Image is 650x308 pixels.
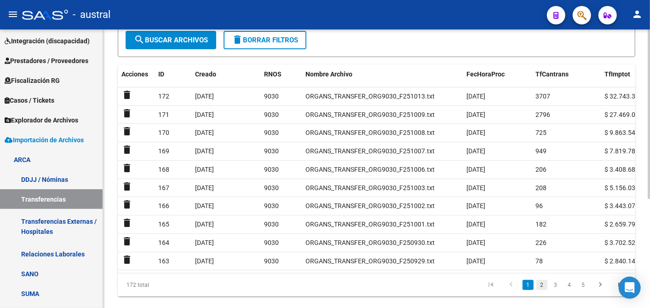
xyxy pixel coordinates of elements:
span: $ 7.819.783,40 [604,147,648,155]
span: 171 [158,111,169,118]
span: $ 5.156.030,77 [604,184,648,192]
span: Borrar Filtros [232,36,298,44]
span: 9030 [264,202,279,209]
span: ORGANS_TRANSFER_ORG9030_F250930.txt [305,239,435,246]
span: Fiscalización RG [5,76,60,86]
span: 3707 [535,93,550,100]
mat-icon: search [134,34,145,45]
mat-icon: delete [121,254,132,265]
a: 1 [523,280,534,290]
span: 9030 [264,129,279,136]
mat-icon: delete [121,126,132,137]
mat-icon: delete [121,236,132,247]
span: TfCantrans [535,70,569,78]
span: 208 [535,184,546,192]
span: Prestadores / Proveedores [5,56,88,66]
span: Explorador de Archivos [5,115,78,125]
span: 163 [158,257,169,265]
span: 168 [158,166,169,173]
li: page 1 [521,277,535,293]
span: ID [158,70,164,78]
span: 96 [535,202,543,209]
span: 9030 [264,147,279,155]
span: ORGANS_TRANSFER_ORG9030_F251007.txt [305,147,435,155]
span: [DATE] [466,184,485,192]
datatable-header-cell: TfCantrans [532,64,601,84]
span: $ 3.702.522,99 [604,239,648,246]
span: TfImptot [604,70,630,78]
a: 3 [550,280,561,290]
span: Integración (discapacidad) [5,36,90,46]
span: Importación de Archivos [5,135,84,145]
mat-icon: delete [232,34,243,45]
span: $ 3.443.071,15 [604,202,648,209]
mat-icon: delete [121,108,132,119]
span: 9030 [264,166,279,173]
span: FecHoraProc [466,70,505,78]
span: 166 [158,202,169,209]
a: go to last page [612,280,629,290]
span: 9030 [264,239,279,246]
span: [DATE] [195,93,214,100]
datatable-header-cell: FecHoraProc [463,64,532,84]
span: [DATE] [195,111,214,118]
mat-icon: delete [121,144,132,155]
span: $ 3.408.688,35 [604,166,648,173]
div: 172 total [118,273,220,296]
span: [DATE] [466,147,485,155]
span: [DATE] [195,184,214,192]
span: [DATE] [466,239,485,246]
datatable-header-cell: RNOS [260,64,302,84]
span: [DATE] [195,239,214,246]
span: 9030 [264,257,279,265]
span: Nombre Archivo [305,70,352,78]
span: [DATE] [466,129,485,136]
mat-icon: delete [121,163,132,174]
span: 165 [158,221,169,228]
span: 9030 [264,184,279,192]
span: $ 2.659.790,71 [604,221,648,228]
span: [DATE] [466,202,485,209]
span: 206 [535,166,546,173]
span: [DATE] [466,93,485,100]
datatable-header-cell: Acciones [118,64,155,84]
li: page 5 [576,277,590,293]
span: [DATE] [466,166,485,173]
span: [DATE] [466,257,485,265]
span: 725 [535,129,546,136]
span: 167 [158,184,169,192]
span: ORGANS_TRANSFER_ORG9030_F251013.txt [305,93,435,100]
div: Open Intercom Messenger [619,277,641,299]
span: $ 9.863.546,86 [604,129,648,136]
li: page 2 [535,277,549,293]
span: Buscar Archivos [134,36,208,44]
span: [DATE] [466,221,485,228]
mat-icon: delete [121,199,132,210]
datatable-header-cell: ID [155,64,191,84]
mat-icon: menu [7,9,18,20]
a: 4 [564,280,575,290]
span: ORGANS_TRANSFER_ORG9030_F251003.txt [305,184,435,192]
span: Casos / Tickets [5,95,54,105]
span: Creado [195,70,216,78]
span: 164 [158,239,169,246]
a: 5 [578,280,589,290]
span: ORGANS_TRANSFER_ORG9030_F251006.txt [305,166,435,173]
span: 949 [535,147,546,155]
span: ORGANS_TRANSFER_ORG9030_F251009.txt [305,111,435,118]
span: 78 [535,257,543,265]
span: [DATE] [195,257,214,265]
span: [DATE] [195,221,214,228]
span: 169 [158,147,169,155]
button: Buscar Archivos [126,31,216,49]
span: ORGANS_TRANSFER_ORG9030_F251002.txt [305,202,435,209]
span: ORGANS_TRANSFER_ORG9030_F251008.txt [305,129,435,136]
span: [DATE] [195,202,214,209]
mat-icon: person [632,9,643,20]
span: [DATE] [195,129,214,136]
span: - austral [73,5,110,25]
a: go to previous page [502,280,520,290]
li: page 4 [563,277,576,293]
span: Acciones [121,70,148,78]
mat-icon: delete [121,217,132,228]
